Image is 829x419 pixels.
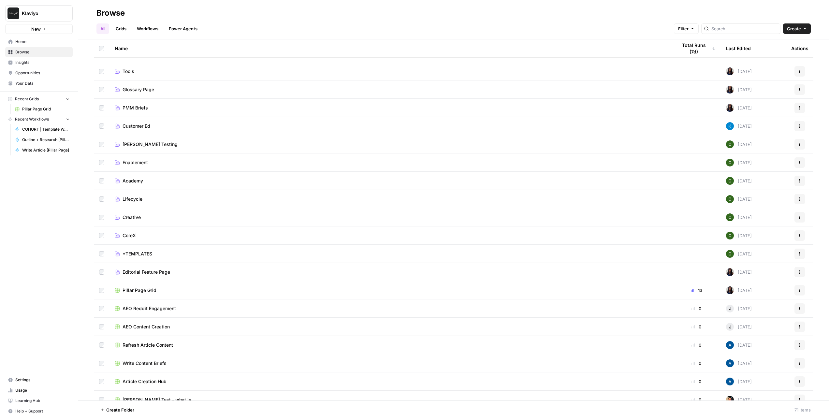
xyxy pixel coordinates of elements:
[115,123,667,129] a: Customer Ed
[726,67,734,75] img: rox323kbkgutb4wcij4krxobkpon
[677,287,716,294] div: 13
[677,305,716,312] div: 0
[787,25,801,32] span: Create
[12,124,73,135] a: COHORT | Template Workflow
[5,24,73,34] button: New
[22,126,70,132] span: COHORT | Template Workflow
[123,196,142,202] span: Lifecycle
[115,269,667,275] a: Editorial Feature Page
[22,137,70,143] span: Outline + Research [Pillar Page]
[726,86,752,94] div: [DATE]
[15,377,70,383] span: Settings
[5,36,73,47] a: Home
[726,86,734,94] img: rox323kbkgutb4wcij4krxobkpon
[726,177,752,185] div: [DATE]
[726,396,752,404] div: [DATE]
[115,305,667,312] a: AEO Reddit Engagement
[115,287,667,294] a: Pillar Page Grid
[15,398,70,404] span: Learning Hub
[726,122,752,130] div: [DATE]
[123,141,178,148] span: [PERSON_NAME] Testing
[115,86,667,93] a: Glossary Page
[726,378,752,385] div: [DATE]
[15,60,70,65] span: Insights
[726,268,752,276] div: [DATE]
[711,25,778,32] input: Search
[123,159,148,166] span: Enablement
[794,407,811,413] div: 71 Items
[115,105,667,111] a: PMM Briefs
[31,26,41,32] span: New
[5,78,73,89] a: Your Data
[726,305,752,312] div: [DATE]
[726,213,752,221] div: [DATE]
[123,86,154,93] span: Glossary Page
[791,39,808,57] div: Actions
[726,213,734,221] img: 14qrvic887bnlg6dzgoj39zarp80
[5,57,73,68] a: Insights
[726,286,752,294] div: [DATE]
[123,251,152,257] span: *TEMPLATES
[5,47,73,57] a: Browse
[15,39,70,45] span: Home
[22,10,61,17] span: Klaviyo
[726,396,734,404] img: uuwcbni89hkn3n0owe600bhe8ip9
[96,8,125,18] div: Browse
[726,104,734,112] img: rox323kbkgutb4wcij4krxobkpon
[5,94,73,104] button: Recent Grids
[726,359,734,367] img: he81ibor8lsei4p3qvg4ugbvimgp
[726,195,752,203] div: [DATE]
[115,324,667,330] a: AEO Content Creation
[123,378,167,385] span: Article Creation Hub
[115,342,667,348] a: Refresh Article Content
[123,324,170,330] span: AEO Content Creation
[677,342,716,348] div: 0
[726,268,734,276] img: rox323kbkgutb4wcij4krxobkpon
[115,397,667,403] a: [PERSON_NAME] Test - what is
[677,360,716,367] div: 0
[726,195,734,203] img: 14qrvic887bnlg6dzgoj39zarp80
[726,359,752,367] div: [DATE]
[115,251,667,257] a: *TEMPLATES
[726,341,752,349] div: [DATE]
[5,68,73,78] a: Opportunities
[22,106,70,112] span: Pillar Page Grid
[12,145,73,155] a: Write Article [Pillar Page]
[112,23,130,34] a: Grids
[96,23,109,34] a: All
[15,408,70,414] span: Help + Support
[726,122,734,130] img: zdhmu8j9dpt46ofesn2i0ad6n35e
[783,23,811,34] button: Create
[12,104,73,114] a: Pillar Page Grid
[123,232,136,239] span: CoreX
[12,135,73,145] a: Outline + Research [Pillar Page]
[726,177,734,185] img: 14qrvic887bnlg6dzgoj39zarp80
[123,105,148,111] span: PMM Briefs
[726,159,752,166] div: [DATE]
[726,140,734,148] img: 14qrvic887bnlg6dzgoj39zarp80
[15,116,49,122] span: Recent Workflows
[123,214,141,221] span: Creative
[677,324,716,330] div: 0
[15,387,70,393] span: Usage
[726,250,752,258] div: [DATE]
[726,104,752,112] div: [DATE]
[15,49,70,55] span: Browse
[115,178,667,184] a: Academy
[123,397,191,403] span: [PERSON_NAME] Test - what is
[5,406,73,416] button: Help + Support
[123,178,143,184] span: Academy
[115,39,667,57] div: Name
[726,159,734,166] img: 14qrvic887bnlg6dzgoj39zarp80
[726,286,734,294] img: rox323kbkgutb4wcij4krxobkpon
[15,96,39,102] span: Recent Grids
[123,269,170,275] span: Editorial Feature Page
[115,68,667,75] a: Tools
[726,250,734,258] img: 14qrvic887bnlg6dzgoj39zarp80
[5,5,73,22] button: Workspace: Klaviyo
[729,305,731,312] span: J
[726,232,734,239] img: 14qrvic887bnlg6dzgoj39zarp80
[115,360,667,367] a: Write Content Briefs
[115,159,667,166] a: Enablement
[115,196,667,202] a: Lifecycle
